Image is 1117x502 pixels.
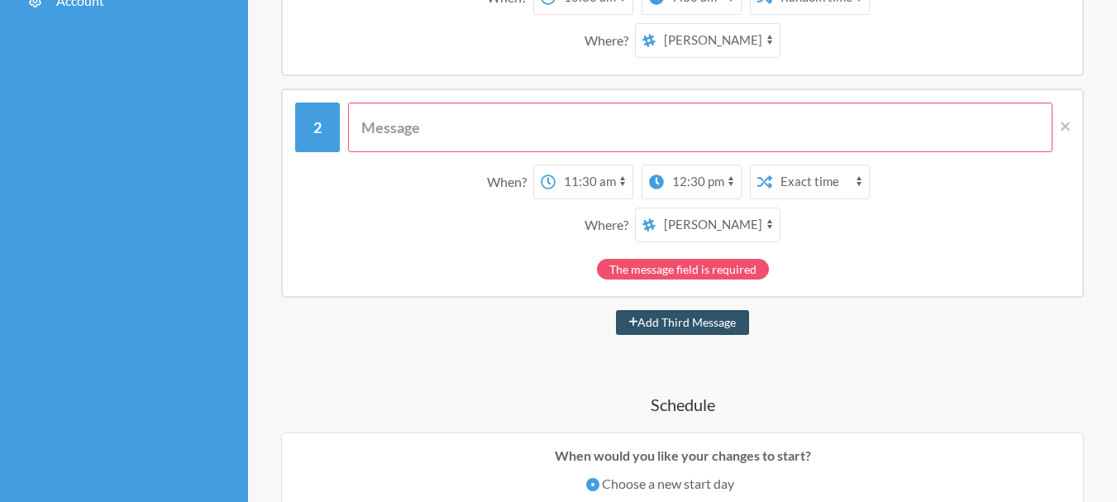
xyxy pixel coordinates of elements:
[616,310,750,335] button: Add Third Message
[586,474,780,494] label: Choose a new start day
[348,103,1053,152] input: Message
[597,259,769,280] div: The message field is required
[586,478,599,491] input: Choose a new start day
[294,446,1071,466] p: When would you like your changes to start?
[585,23,635,58] div: Where?
[487,165,533,199] div: When?
[585,208,635,242] div: Where?
[281,393,1084,416] h4: Schedule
